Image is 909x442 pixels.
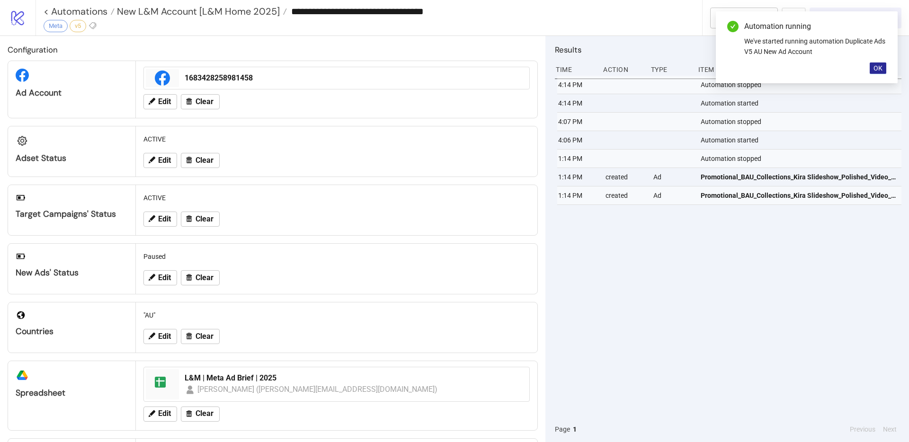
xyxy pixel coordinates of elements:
button: To Builder [710,8,778,28]
button: Edit [143,153,177,168]
div: 1:14 PM [557,150,598,168]
div: created [605,168,645,186]
span: Clear [196,332,214,341]
div: Automation stopped [700,76,904,94]
div: 4:06 PM [557,131,598,149]
span: Edit [158,156,171,165]
div: Target Campaigns' Status [16,209,128,220]
div: Spreadsheet [16,388,128,398]
div: We've started running automation Duplicate Ads V5 AU New Ad Account [744,36,886,57]
button: Clear [181,94,220,109]
h2: Configuration [8,44,538,56]
a: Promotional_BAU_Collections_Kira Slideshow_Polished_Video_20250826_AU [701,186,897,204]
div: "AU" [140,306,534,324]
h2: Results [555,44,901,56]
div: 1683428258981458 [185,73,524,83]
span: check-circle [727,21,739,32]
a: New L&M Account [L&M Home 2025] [115,7,287,16]
button: Clear [181,270,220,285]
div: Ad [652,168,693,186]
div: 4:07 PM [557,113,598,131]
div: New Ads' Status [16,267,128,278]
span: Page [555,424,570,434]
div: Action [602,61,643,79]
span: Clear [196,274,214,282]
div: 4:14 PM [557,94,598,112]
div: Ad Account [16,88,128,98]
div: Ad [652,186,693,204]
div: Automation stopped [700,113,904,131]
div: ACTIVE [140,130,534,148]
button: Edit [143,329,177,344]
div: Paused [140,248,534,265]
div: L&M | Meta Ad Brief | 2025 [185,373,524,383]
span: Clear [196,409,214,418]
button: ... [782,8,806,28]
div: [PERSON_NAME] ([PERSON_NAME][EMAIL_ADDRESS][DOMAIN_NAME]) [197,383,438,395]
div: Automation started [700,131,904,149]
span: Promotional_BAU_Collections_Kira Slideshow_Polished_Video_20250826_AU [701,172,897,182]
button: Edit [143,212,177,227]
div: Automation running [744,21,886,32]
div: Countries [16,326,128,337]
a: < Automations [44,7,115,16]
button: Edit [143,270,177,285]
span: Clear [196,156,214,165]
div: Automation stopped [700,150,904,168]
span: Edit [158,97,171,106]
span: Edit [158,274,171,282]
div: v5 [70,20,86,32]
div: Adset Status [16,153,128,164]
div: 1:14 PM [557,186,598,204]
span: Clear [196,215,214,223]
span: Clear [196,97,214,106]
div: ACTIVE [140,189,534,207]
button: Clear [181,153,220,168]
button: Run Automation [810,8,901,28]
button: Edit [143,407,177,422]
span: Edit [158,332,171,341]
button: Edit [143,94,177,109]
a: Promotional_BAU_Collections_Kira Slideshow_Polished_Video_20250826_AU [701,168,897,186]
div: 4:14 PM [557,76,598,94]
div: 1:14 PM [557,168,598,186]
span: OK [873,64,882,72]
div: Item [697,61,901,79]
button: Previous [847,424,878,434]
span: Edit [158,215,171,223]
button: Clear [181,329,220,344]
button: 1 [570,424,579,434]
div: Automation started [700,94,904,112]
button: Next [880,424,900,434]
div: Time [555,61,596,79]
button: Clear [181,407,220,422]
span: Promotional_BAU_Collections_Kira Slideshow_Polished_Video_20250826_AU [701,190,897,201]
div: Meta [44,20,68,32]
span: Edit [158,409,171,418]
div: created [605,186,645,204]
span: New L&M Account [L&M Home 2025] [115,5,280,18]
div: Type [650,61,691,79]
button: Clear [181,212,220,227]
button: OK [870,62,886,74]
